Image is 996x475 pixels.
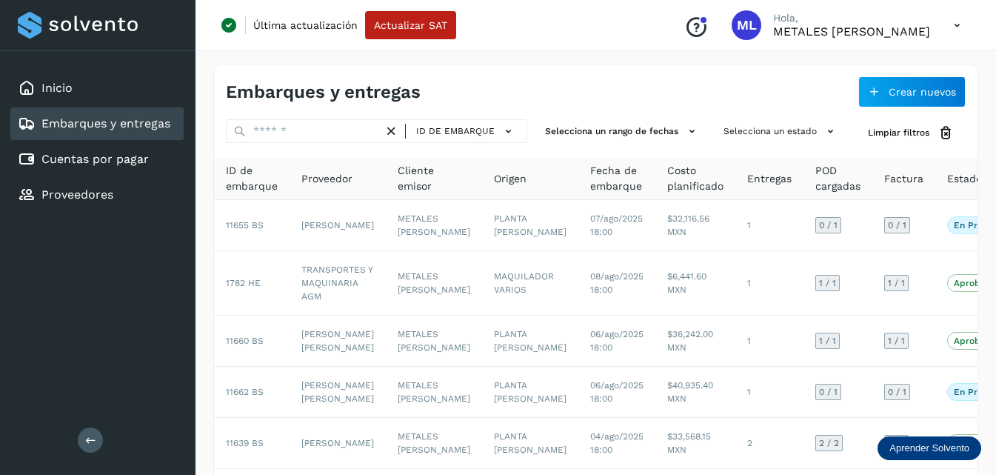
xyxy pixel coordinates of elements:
[41,116,170,130] a: Embarques y entregas
[773,12,930,24] p: Hola,
[10,179,184,211] div: Proveedores
[655,200,735,251] td: $32,116.56 MXN
[868,126,929,139] span: Limpiar filtros
[482,418,578,469] td: PLANTA [PERSON_NAME]
[888,221,906,230] span: 0 / 1
[386,200,482,251] td: METALES [PERSON_NAME]
[226,82,421,103] h4: Embarques y entregas
[365,11,456,39] button: Actualizar SAT
[226,278,261,288] span: 1782 HE
[773,24,930,39] p: METALES LOZANO
[226,220,264,230] span: 11655 BS
[888,279,905,288] span: 1 / 1
[41,81,73,95] a: Inicio
[819,388,838,396] span: 0 / 1
[386,367,482,418] td: METALES [PERSON_NAME]
[301,171,352,187] span: Proveedor
[819,336,836,345] span: 1 / 1
[590,431,644,455] span: 04/ago/2025 18:00
[226,387,264,397] span: 11662 BS
[889,442,969,454] p: Aprender Solvento
[416,124,495,138] span: ID de embarque
[482,316,578,367] td: PLANTA [PERSON_NAME]
[655,251,735,316] td: $6,441.60 MXN
[590,329,644,353] span: 06/ago/2025 18:00
[735,200,803,251] td: 1
[226,336,264,346] span: 11660 BS
[290,200,386,251] td: [PERSON_NAME]
[735,251,803,316] td: 1
[482,200,578,251] td: PLANTA [PERSON_NAME]
[590,271,644,295] span: 08/ago/2025 18:00
[655,418,735,469] td: $33,568.15 MXN
[253,19,358,32] p: Última actualización
[888,388,906,396] span: 0 / 1
[819,221,838,230] span: 0 / 1
[815,163,860,194] span: POD cargadas
[10,143,184,176] div: Cuentas por pagar
[819,439,839,448] span: 2 / 2
[290,251,386,316] td: TRANSPORTES Y MAQUINARIA AGM
[10,107,184,140] div: Embarques y entregas
[10,72,184,104] div: Inicio
[412,121,521,142] button: ID de embarque
[386,316,482,367] td: METALES [PERSON_NAME]
[590,163,644,194] span: Fecha de embarque
[889,87,956,97] span: Crear nuevos
[735,418,803,469] td: 2
[884,171,923,187] span: Factura
[655,367,735,418] td: $40,935.40 MXN
[41,187,113,202] a: Proveedores
[858,76,966,107] button: Crear nuevos
[386,251,482,316] td: METALES [PERSON_NAME]
[290,367,386,418] td: [PERSON_NAME] [PERSON_NAME]
[494,171,527,187] span: Origen
[374,20,447,30] span: Actualizar SAT
[590,213,643,237] span: 07/ago/2025 18:00
[718,119,844,144] button: Selecciona un estado
[290,316,386,367] td: [PERSON_NAME] [PERSON_NAME]
[888,336,905,345] span: 1 / 1
[41,152,149,166] a: Cuentas por pagar
[398,163,470,194] span: Cliente emisor
[655,316,735,367] td: $36,242.00 MXN
[290,418,386,469] td: [PERSON_NAME]
[747,171,792,187] span: Entregas
[482,367,578,418] td: PLANTA [PERSON_NAME]
[590,380,644,404] span: 06/ago/2025 18:00
[947,171,982,187] span: Estado
[386,418,482,469] td: METALES [PERSON_NAME]
[667,163,723,194] span: Costo planificado
[539,119,706,144] button: Selecciona un rango de fechas
[226,163,278,194] span: ID de embarque
[878,436,981,460] div: Aprender Solvento
[819,279,836,288] span: 1 / 1
[482,251,578,316] td: MAQUILADOR VARIOS
[856,119,966,147] button: Limpiar filtros
[226,438,264,448] span: 11639 BS
[735,316,803,367] td: 1
[735,367,803,418] td: 1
